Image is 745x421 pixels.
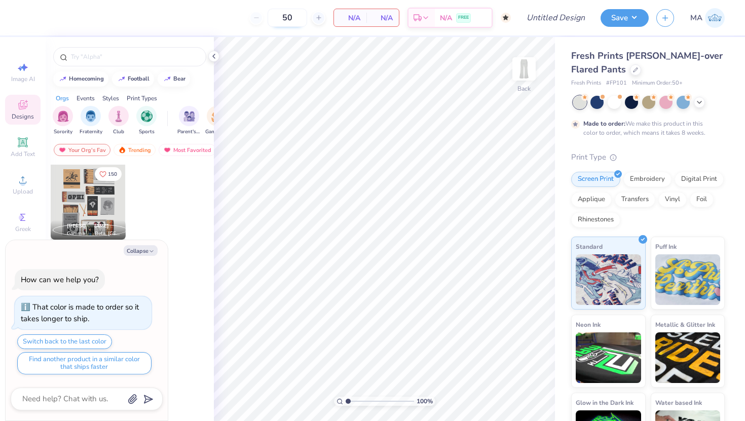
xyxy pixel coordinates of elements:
[606,79,627,88] span: # FP101
[21,275,99,285] div: How can we help you?
[571,151,725,163] div: Print Type
[690,192,714,207] div: Foil
[53,106,73,136] div: filter for Sorority
[114,144,156,156] div: Trending
[124,245,158,256] button: Collapse
[205,106,229,136] div: filter for Game Day
[80,106,102,136] button: filter button
[576,241,603,252] span: Standard
[118,146,126,154] img: trending.gif
[514,59,534,79] img: Back
[615,192,655,207] div: Transfers
[159,144,216,156] div: Most Favorited
[128,76,150,82] div: football
[80,128,102,136] span: Fraternity
[127,94,157,103] div: Print Types
[576,397,634,408] span: Glow in the Dark Ink
[340,13,360,23] span: N/A
[113,128,124,136] span: Club
[11,75,35,83] span: Image AI
[141,110,153,122] img: Sports Image
[70,52,200,62] input: Try "Alpha"
[54,144,110,156] div: Your Org's Fav
[163,146,171,154] img: most_fav.gif
[13,187,33,196] span: Upload
[205,106,229,136] button: filter button
[576,332,641,383] img: Neon Ink
[571,50,723,75] span: Fresh Prints [PERSON_NAME]-over Flared Pants
[163,76,171,82] img: trend_line.gif
[95,167,122,181] button: Like
[211,110,223,122] img: Game Day Image
[440,13,452,23] span: N/A
[705,8,725,28] img: Mahitha Anumola
[21,302,139,324] div: That color is made to order so it takes longer to ship.
[458,14,469,21] span: FREE
[53,71,108,87] button: homecoming
[85,110,96,122] img: Fraternity Image
[17,352,152,374] button: Find another product in a similar color that ships faster
[67,222,109,229] span: [PERSON_NAME]
[12,112,34,121] span: Designs
[67,230,122,238] span: Gamma Phi Beta, [GEOGRAPHIC_DATA]
[112,71,154,87] button: football
[56,94,69,103] div: Orgs
[518,8,593,28] input: Untitled Design
[517,84,531,93] div: Back
[417,397,433,406] span: 100 %
[623,172,672,187] div: Embroidery
[655,319,715,330] span: Metallic & Glitter Ink
[17,334,112,349] button: Switch back to the last color
[108,172,117,177] span: 150
[576,319,601,330] span: Neon Ink
[571,172,620,187] div: Screen Print
[690,8,725,28] a: MA
[108,106,129,136] button: filter button
[655,254,721,305] img: Puff Ink
[571,192,612,207] div: Applique
[658,192,687,207] div: Vinyl
[583,120,625,128] strong: Made to order:
[655,332,721,383] img: Metallic & Glitter Ink
[158,71,190,87] button: bear
[139,128,155,136] span: Sports
[53,106,73,136] button: filter button
[576,254,641,305] img: Standard
[11,150,35,158] span: Add Text
[77,94,95,103] div: Events
[58,146,66,154] img: most_fav.gif
[571,212,620,227] div: Rhinestones
[15,225,31,233] span: Greek
[57,110,69,122] img: Sorority Image
[136,106,157,136] div: filter for Sports
[102,94,119,103] div: Styles
[118,76,126,82] img: trend_line.gif
[655,241,677,252] span: Puff Ink
[177,128,201,136] span: Parent's Weekend
[113,110,124,122] img: Club Image
[690,12,702,24] span: MA
[173,76,185,82] div: bear
[268,9,307,27] input: – –
[583,119,708,137] div: We make this product in this color to order, which means it takes 8 weeks.
[177,106,201,136] div: filter for Parent's Weekend
[632,79,683,88] span: Minimum Order: 50 +
[675,172,724,187] div: Digital Print
[59,76,67,82] img: trend_line.gif
[183,110,195,122] img: Parent's Weekend Image
[372,13,393,23] span: N/A
[69,76,104,82] div: homecoming
[136,106,157,136] button: filter button
[108,106,129,136] div: filter for Club
[54,128,72,136] span: Sorority
[80,106,102,136] div: filter for Fraternity
[601,9,649,27] button: Save
[205,128,229,136] span: Game Day
[177,106,201,136] button: filter button
[571,79,601,88] span: Fresh Prints
[655,397,702,408] span: Water based Ink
